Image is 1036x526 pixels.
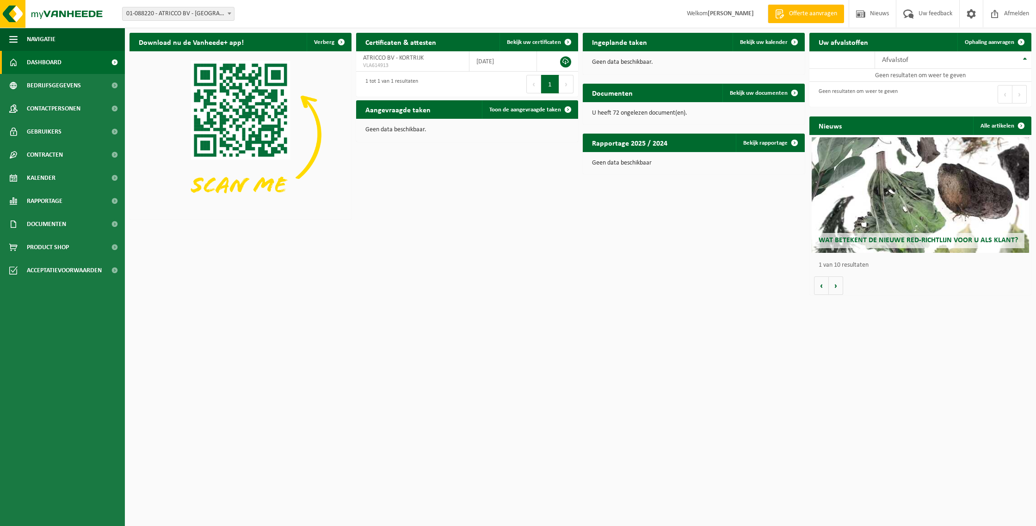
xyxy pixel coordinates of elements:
h2: Download nu de Vanheede+ app! [129,33,253,51]
span: Kalender [27,166,55,190]
button: Next [1012,85,1027,104]
a: Bekijk uw documenten [722,84,804,102]
h2: Nieuws [809,116,851,135]
span: Contracten [27,143,63,166]
span: Dashboard [27,51,62,74]
span: Bekijk uw kalender [740,39,788,45]
h2: Certificaten & attesten [356,33,445,51]
p: U heeft 72 ongelezen document(en). [592,110,795,116]
span: Wat betekent de nieuwe RED-richtlijn voor u als klant? [819,237,1018,244]
span: Afvalstof [882,56,908,64]
span: Navigatie [27,28,55,51]
div: 1 tot 1 van 1 resultaten [361,74,418,94]
strong: [PERSON_NAME] [708,10,754,17]
p: Geen data beschikbaar [592,160,795,166]
a: Bekijk uw kalender [733,33,804,51]
button: Verberg [307,33,351,51]
div: Geen resultaten om weer te geven [814,84,898,104]
p: Geen data beschikbaar. [365,127,569,133]
span: VLA614913 [363,62,462,69]
td: Geen resultaten om weer te geven [809,69,1031,82]
span: Gebruikers [27,120,62,143]
p: Geen data beschikbaar. [592,59,795,66]
a: Bekijk uw certificaten [499,33,577,51]
a: Alle artikelen [973,116,1030,135]
span: 01-088220 - ATRICCO BV - KORTRIJK [123,7,234,20]
span: Documenten [27,213,66,236]
h2: Uw afvalstoffen [809,33,877,51]
img: Download de VHEPlus App [129,51,351,218]
span: Ophaling aanvragen [965,39,1014,45]
p: 1 van 10 resultaten [819,262,1027,269]
button: Previous [526,75,541,93]
button: Volgende [829,276,843,295]
h2: Aangevraagde taken [356,100,440,118]
span: Bekijk uw documenten [730,90,788,96]
span: ATRICCO BV - KORTRIJK [363,55,424,61]
button: Next [559,75,573,93]
span: 01-088220 - ATRICCO BV - KORTRIJK [122,7,234,21]
span: Verberg [314,39,334,45]
a: Toon de aangevraagde taken [482,100,577,119]
h2: Documenten [583,84,642,102]
span: Bedrijfsgegevens [27,74,81,97]
button: Vorige [814,276,829,295]
a: Wat betekent de nieuwe RED-richtlijn voor u als klant? [812,137,1029,253]
a: Offerte aanvragen [768,5,844,23]
h2: Ingeplande taken [583,33,656,51]
span: Acceptatievoorwaarden [27,259,102,282]
span: Rapportage [27,190,62,213]
span: Bekijk uw certificaten [507,39,561,45]
button: Previous [998,85,1012,104]
h2: Rapportage 2025 / 2024 [583,134,677,152]
span: Offerte aanvragen [787,9,839,18]
a: Bekijk rapportage [736,134,804,152]
span: Toon de aangevraagde taken [489,107,561,113]
button: 1 [541,75,559,93]
a: Ophaling aanvragen [957,33,1030,51]
span: Product Shop [27,236,69,259]
td: [DATE] [469,51,537,72]
span: Contactpersonen [27,97,80,120]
